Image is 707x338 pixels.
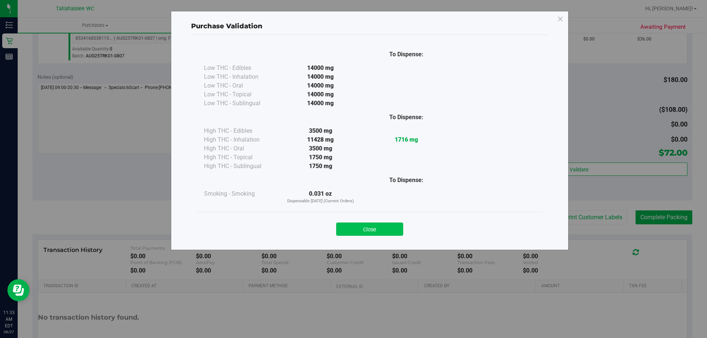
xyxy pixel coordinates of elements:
div: To Dispense: [363,50,449,59]
div: 14000 mg [278,72,363,81]
div: High THC - Oral [204,144,278,153]
div: 1750 mg [278,162,363,171]
div: 14000 mg [278,99,363,108]
div: To Dispense: [363,113,449,122]
div: High THC - Inhalation [204,135,278,144]
div: 3500 mg [278,144,363,153]
div: Low THC - Topical [204,90,278,99]
span: Purchase Validation [191,22,263,30]
div: Low THC - Edibles [204,64,278,72]
div: 3500 mg [278,127,363,135]
div: High THC - Topical [204,153,278,162]
div: Low THC - Oral [204,81,278,90]
div: 1750 mg [278,153,363,162]
div: To Dispense: [363,176,449,185]
div: Low THC - Inhalation [204,72,278,81]
div: 0.031 oz [278,189,363,204]
iframe: Resource center [7,279,29,301]
div: Low THC - Sublingual [204,99,278,108]
div: 14000 mg [278,64,363,72]
div: 11428 mg [278,135,363,144]
div: 14000 mg [278,90,363,99]
p: Dispensable [DATE] (Current Orders) [278,198,363,204]
div: Smoking - Smoking [204,189,278,198]
div: High THC - Edibles [204,127,278,135]
button: Close [336,223,403,236]
strong: 1716 mg [395,136,418,143]
div: High THC - Sublingual [204,162,278,171]
div: 14000 mg [278,81,363,90]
